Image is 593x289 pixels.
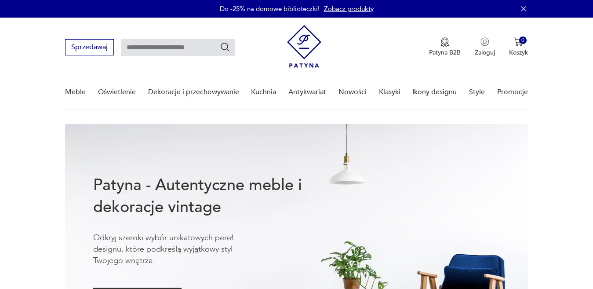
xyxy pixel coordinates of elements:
[324,4,374,13] a: Zobacz produkty
[65,39,114,55] button: Sprzedawaj
[379,75,400,109] a: Klasyki
[429,37,461,57] button: Patyna B2B
[220,42,230,52] button: Szukaj
[251,75,276,109] a: Kuchnia
[475,37,495,57] button: Zaloguj
[338,75,367,109] a: Nowości
[480,37,489,46] img: Ikonka użytkownika
[65,75,86,109] a: Meble
[98,75,136,109] a: Oświetlenie
[429,37,461,57] a: Ikona medaluPatyna B2B
[497,75,528,109] a: Promocje
[509,48,528,57] p: Koszyk
[93,174,331,218] h1: Patyna - Autentyczne meble i dekoracje vintage
[65,45,114,51] a: Sprzedawaj
[440,37,449,47] img: Ikona medalu
[429,48,461,57] p: Patyna B2B
[288,75,326,109] a: Antykwariat
[519,37,527,44] div: 0
[93,232,260,267] p: Odkryj szeroki wybór unikatowych pereł designu, które podkreślą wyjątkowy styl Twojego wnętrza.
[475,48,495,57] p: Zaloguj
[148,75,239,109] a: Dekoracje i przechowywanie
[469,75,485,109] a: Style
[412,75,457,109] a: Ikony designu
[514,37,523,46] img: Ikona koszyka
[509,37,528,57] button: 0Koszyk
[220,4,320,13] p: Do -25% na domowe biblioteczki!
[287,25,321,68] img: Patyna - sklep z meblami i dekoracjami vintage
